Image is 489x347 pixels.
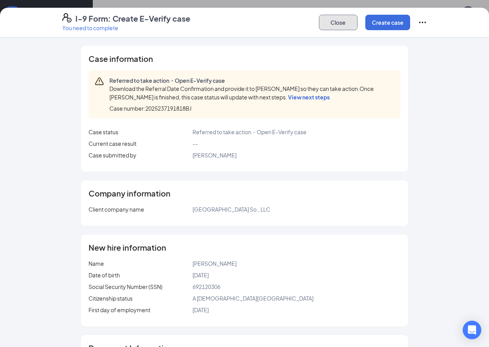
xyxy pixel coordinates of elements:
p: You need to complete [62,24,190,32]
span: [DATE] [193,272,209,279]
span: A [DEMOGRAPHIC_DATA][GEOGRAPHIC_DATA] [193,295,314,302]
button: Close [319,15,358,30]
span: Case number: 2025237191818BJ [109,104,191,112]
svg: Ellipses [418,18,427,27]
span: [PERSON_NAME] [193,152,237,159]
span: Referred to take action・Open E-Verify case [109,77,395,84]
span: Social Security Number (SSN) [89,283,162,290]
span: New hire information [89,244,166,251]
span: Referred to take action・Open E-Verify case [193,128,307,135]
svg: Warning [95,77,104,86]
span: [GEOGRAPHIC_DATA] So., LLC [193,206,270,213]
span: Client company name [89,206,144,213]
span: Case status [89,128,118,135]
span: Name [89,260,104,267]
span: Date of birth [89,272,120,279]
span: Company information [89,190,170,197]
span: View next steps [288,94,330,101]
span: Citizenship status [89,295,133,302]
span: [DATE] [193,306,209,313]
span: Download the Referral Date Confirmation and provide it to [PERSON_NAME] so they can take action.O... [109,85,374,101]
span: First day of employment [89,306,150,313]
svg: FormI9EVerifyIcon [62,13,72,22]
span: Case submitted by [89,152,136,159]
div: Open Intercom Messenger [463,321,481,339]
span: -- [193,140,198,147]
h4: I-9 Form: Create E-Verify case [75,13,190,24]
span: 692120306 [193,283,220,290]
span: Current case result [89,140,136,147]
span: [PERSON_NAME] [193,260,237,267]
span: Case information [89,55,153,63]
button: Create case [365,15,410,30]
